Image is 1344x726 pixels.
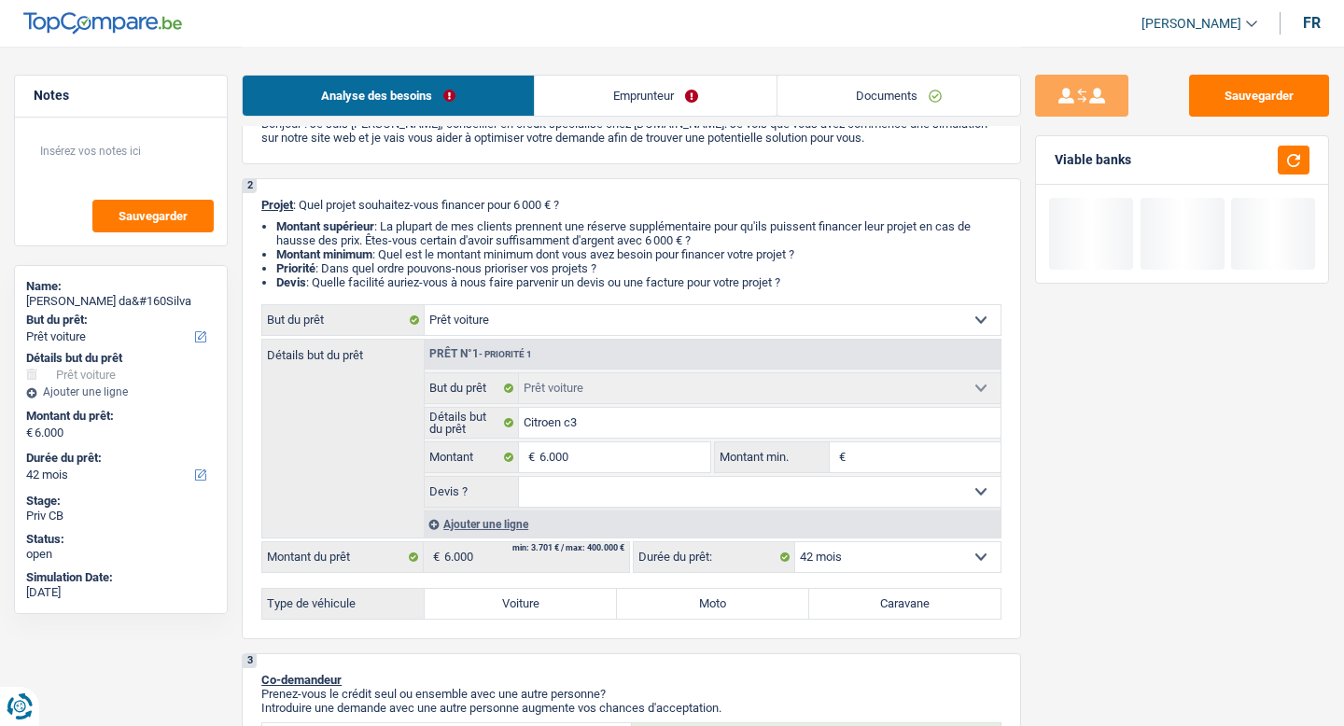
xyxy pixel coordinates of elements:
[26,385,216,398] div: Ajouter une ligne
[26,532,216,547] div: Status:
[425,442,519,472] label: Montant
[26,351,216,366] div: Détails but du prêt
[809,589,1001,619] label: Caravane
[519,442,539,472] span: €
[777,76,1020,116] a: Documents
[424,510,1001,538] div: Ajouter une ligne
[425,477,519,507] label: Devis ?
[276,219,1001,247] li: : La plupart de mes clients prennent une réserve supplémentaire pour qu'ils puissent financer leu...
[634,542,795,572] label: Durée du prêt:
[1303,14,1321,32] div: fr
[617,589,809,619] label: Moto
[26,313,212,328] label: But du prêt:
[26,426,33,440] span: €
[715,442,829,472] label: Montant min.
[261,198,293,212] span: Projet
[425,348,537,360] div: Prêt n°1
[262,542,424,572] label: Montant du prêt
[26,547,216,562] div: open
[243,76,534,116] a: Analyse des besoins
[262,305,425,335] label: But du prêt
[512,544,624,552] div: min: 3.701 € / max: 400.000 €
[1141,16,1241,32] span: [PERSON_NAME]
[276,219,374,233] strong: Montant supérieur
[425,408,519,438] label: Détails but du prêt
[830,442,850,472] span: €
[23,12,182,35] img: TopCompare Logo
[276,275,1001,289] li: : Quelle facilité auriez-vous à nous faire parvenir un devis ou une facture pour votre projet ?
[276,247,372,261] strong: Montant minimum
[425,589,617,619] label: Voiture
[26,570,216,585] div: Simulation Date:
[276,247,1001,261] li: : Quel est le montant minimum dont vous avez besoin pour financer votre projet ?
[261,673,342,687] span: Co-demandeur
[424,542,444,572] span: €
[262,340,424,361] label: Détails but du prêt
[243,179,257,193] div: 2
[1055,152,1131,168] div: Viable banks
[26,279,216,294] div: Name:
[425,373,519,403] label: But du prêt
[243,654,257,668] div: 3
[261,687,1001,701] p: Prenez-vous le crédit seul ou ensemble avec une autre personne?
[1127,8,1257,39] a: [PERSON_NAME]
[34,88,208,104] h5: Notes
[26,409,212,424] label: Montant du prêt:
[119,210,188,222] span: Sauvegarder
[26,451,212,466] label: Durée du prêt:
[261,198,1001,212] p: : Quel projet souhaitez-vous financer pour 6 000 € ?
[276,261,1001,275] li: : Dans quel ordre pouvons-nous prioriser vos projets ?
[535,76,777,116] a: Emprunteur
[1189,75,1329,117] button: Sauvegarder
[262,589,425,619] label: Type de véhicule
[479,349,532,359] span: - Priorité 1
[276,261,315,275] strong: Priorité
[26,294,216,309] div: [PERSON_NAME] da&#160Silva
[92,200,214,232] button: Sauvegarder
[26,509,216,524] div: Priv CB
[276,275,306,289] span: Devis
[26,494,216,509] div: Stage:
[261,117,1001,145] p: Bonjour ! Je suis [PERSON_NAME], conseiller en crédit spécialisé chez [DOMAIN_NAME]. Je vois que ...
[26,585,216,600] div: [DATE]
[261,701,1001,715] p: Introduire une demande avec une autre personne augmente vos chances d'acceptation.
